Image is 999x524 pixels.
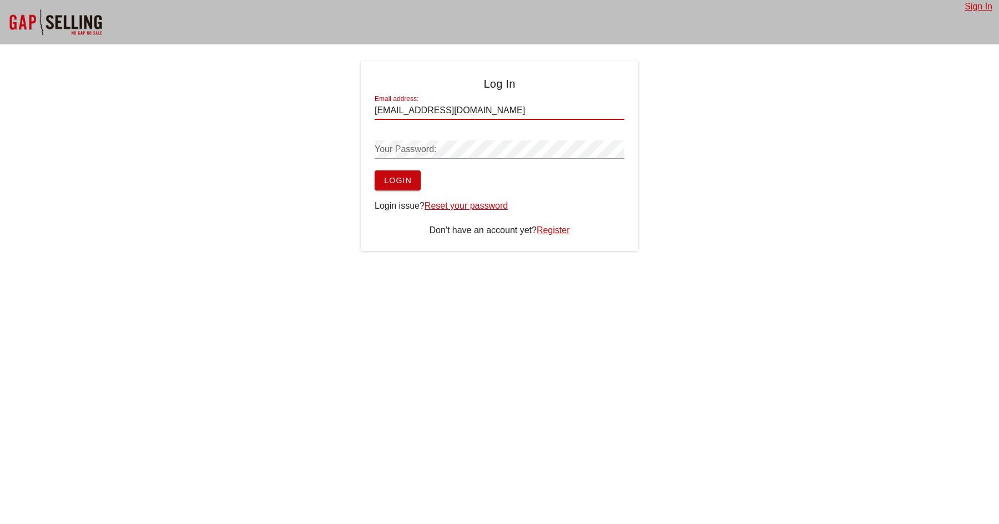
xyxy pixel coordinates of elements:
a: Sign In [965,2,992,11]
a: Register [537,225,570,235]
a: Reset your password [425,201,508,210]
label: Email address: [375,95,418,103]
div: Login issue? [375,199,624,213]
button: Login [375,170,421,190]
input: Enter email [375,102,624,119]
div: Don't have an account yet? [375,224,624,237]
h4: Log In [375,75,624,93]
span: Login [384,176,412,185]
